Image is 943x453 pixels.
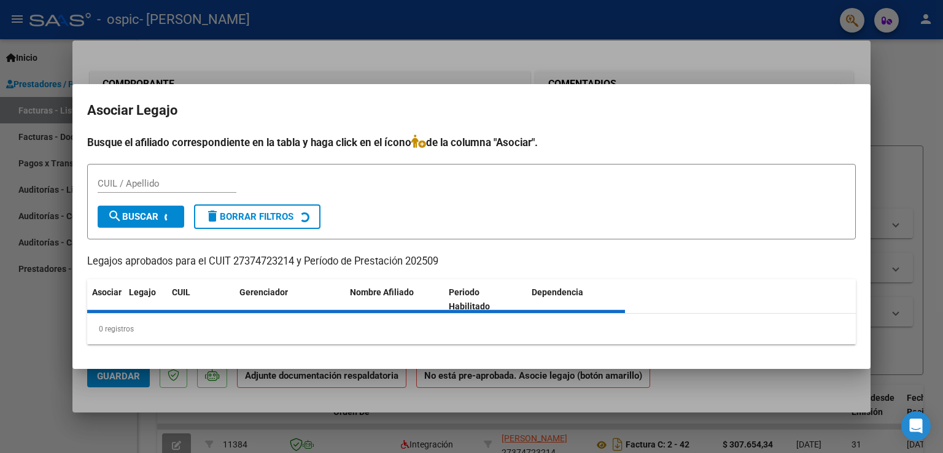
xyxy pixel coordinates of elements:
[239,287,288,297] span: Gerenciador
[107,209,122,223] mat-icon: search
[92,287,122,297] span: Asociar
[527,279,626,320] datatable-header-cell: Dependencia
[350,287,414,297] span: Nombre Afiliado
[107,211,158,222] span: Buscar
[87,254,856,269] p: Legajos aprobados para el CUIT 27374723214 y Período de Prestación 202509
[172,287,190,297] span: CUIL
[532,287,583,297] span: Dependencia
[98,206,184,228] button: Buscar
[124,279,167,320] datatable-header-cell: Legajo
[205,209,220,223] mat-icon: delete
[87,279,124,320] datatable-header-cell: Asociar
[345,279,444,320] datatable-header-cell: Nombre Afiliado
[87,99,856,122] h2: Asociar Legajo
[167,279,235,320] datatable-header-cell: CUIL
[901,411,931,441] div: Open Intercom Messenger
[87,314,856,344] div: 0 registros
[194,204,320,229] button: Borrar Filtros
[235,279,345,320] datatable-header-cell: Gerenciador
[449,287,490,311] span: Periodo Habilitado
[444,279,527,320] datatable-header-cell: Periodo Habilitado
[87,134,856,150] h4: Busque el afiliado correspondiente en la tabla y haga click en el ícono de la columna "Asociar".
[129,287,156,297] span: Legajo
[205,211,293,222] span: Borrar Filtros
